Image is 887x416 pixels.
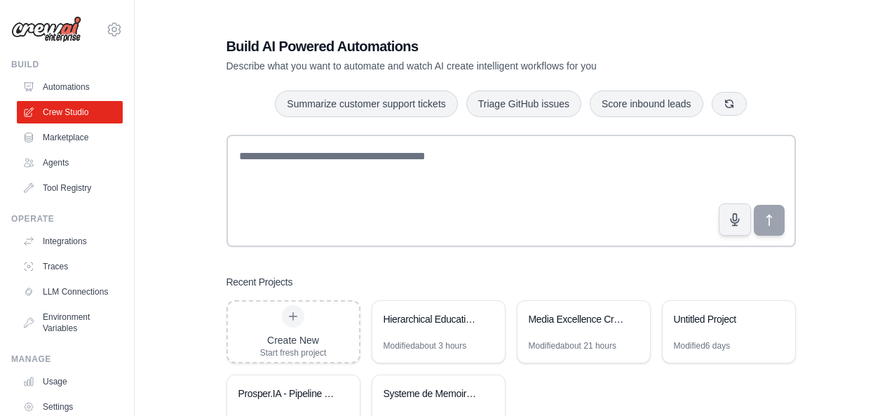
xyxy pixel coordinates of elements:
div: Prosper.IA - Pipeline Trading Quantitatif [238,387,334,401]
a: Agents [17,152,123,174]
p: Describe what you want to automate and watch AI create intelligent workflows for you [226,59,698,73]
div: Create New [260,333,327,347]
h1: Build AI Powered Automations [226,36,698,56]
a: Automations [17,76,123,98]
div: Untitled Project [674,312,770,326]
div: Operate [11,213,123,224]
button: Get new suggestions [712,92,747,116]
button: Summarize customer support tickets [275,90,457,117]
a: Crew Studio [17,101,123,123]
a: Usage [17,370,123,393]
div: Modified 6 days [674,340,731,351]
button: Click to speak your automation idea [719,203,751,236]
a: LLM Connections [17,281,123,303]
div: Media Excellence Crew - Agence Marketing Automatisee [529,312,625,326]
div: Hierarchical Educational AI System [384,312,480,326]
a: Traces [17,255,123,278]
h3: Recent Projects [226,275,293,289]
div: Build [11,59,123,70]
div: Modified about 3 hours [384,340,467,351]
button: Triage GitHub issues [466,90,581,117]
div: Systeme de Memoire Conversationnelle [384,387,480,401]
a: Integrations [17,230,123,253]
a: Tool Registry [17,177,123,199]
div: Manage [11,354,123,365]
a: Environment Variables [17,306,123,340]
img: Logo [11,16,81,43]
div: Start fresh project [260,347,327,358]
div: Modified about 21 hours [529,340,616,351]
button: Score inbound leads [590,90,703,117]
a: Marketplace [17,126,123,149]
